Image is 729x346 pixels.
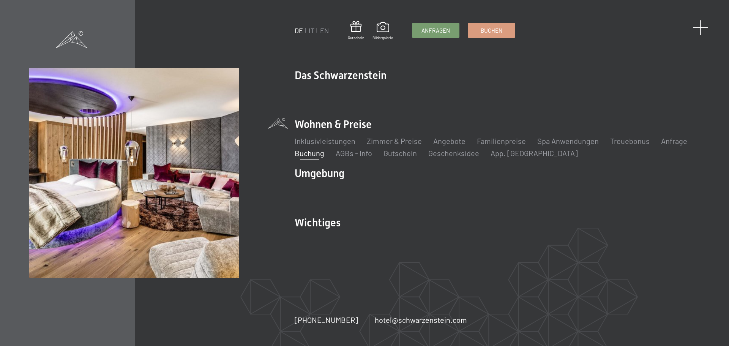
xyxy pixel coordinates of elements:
a: Anfragen [412,23,459,38]
span: Anfragen [421,27,450,35]
a: App. [GEOGRAPHIC_DATA] [491,149,578,158]
a: Gutschein [348,21,364,40]
span: Buchen [481,27,502,35]
a: EN [320,26,329,35]
span: Bildergalerie [372,35,393,40]
a: [PHONE_NUMBER] [295,314,358,325]
a: Spa Anwendungen [537,136,599,145]
span: [PHONE_NUMBER] [295,315,358,324]
a: Bildergalerie [372,22,393,40]
a: Gutschein [383,149,417,158]
a: Buchung [295,149,324,158]
a: Buchen [468,23,515,38]
a: Zimmer & Preise [367,136,422,145]
a: AGBs - Info [336,149,372,158]
a: Familienpreise [477,136,526,145]
a: hotel@schwarzenstein.com [375,314,467,325]
a: Inklusivleistungen [295,136,355,145]
span: Gutschein [348,35,364,40]
a: Anfrage [661,136,687,145]
a: IT [309,26,314,35]
a: Angebote [433,136,465,145]
a: DE [295,26,303,35]
a: Geschenksidee [428,149,479,158]
a: Treuebonus [610,136,650,145]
